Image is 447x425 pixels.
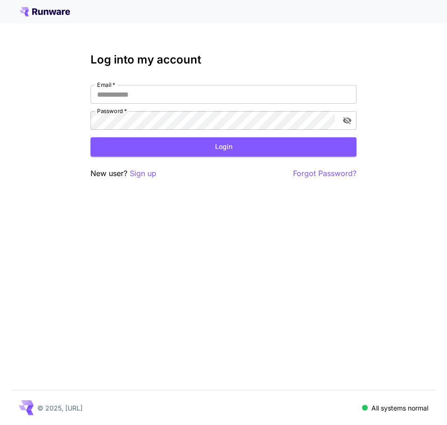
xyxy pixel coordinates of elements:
p: All systems normal [371,403,428,413]
p: New user? [91,168,156,179]
label: Email [97,81,115,89]
button: Forgot Password? [293,168,356,179]
button: Sign up [130,168,156,179]
label: Password [97,107,127,115]
h3: Log into my account [91,53,356,66]
p: © 2025, [URL] [37,403,83,413]
button: Login [91,137,356,156]
button: toggle password visibility [339,112,356,129]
